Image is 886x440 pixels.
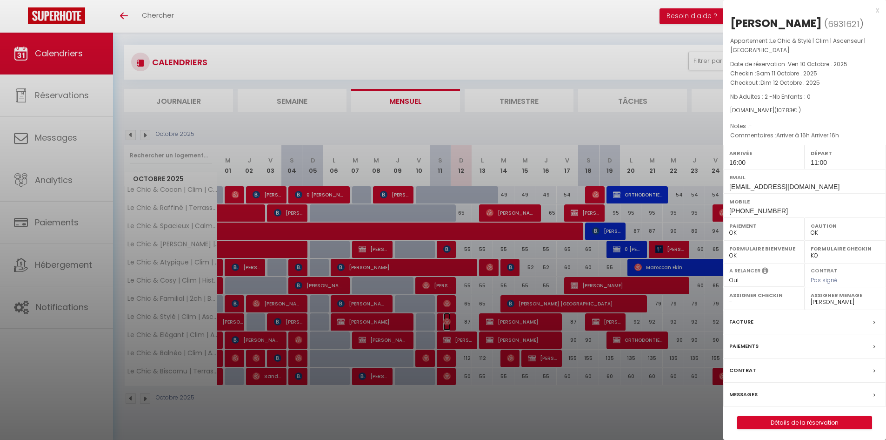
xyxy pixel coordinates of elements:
span: Pas signé [811,276,838,284]
a: Détails de la réservation [738,417,872,429]
label: Messages [729,390,758,399]
label: Facture [729,317,753,327]
span: ( € ) [774,106,801,114]
label: Caution [811,221,880,230]
i: Sélectionner OUI si vous souhaiter envoyer les séquences de messages post-checkout [762,267,768,277]
span: [PHONE_NUMBER] [729,207,788,215]
span: ( ) [824,17,864,30]
label: Assigner Checkin [729,291,799,300]
span: - [749,122,752,130]
div: x [723,5,879,16]
span: Nb Adultes : 2 - [730,93,811,101]
label: Formulaire Bienvenue [729,244,799,253]
span: Sam 11 Octobre . 2025 [756,69,817,77]
div: [PERSON_NAME] [730,16,822,31]
label: Formulaire Checkin [811,244,880,253]
span: Nb Enfants : 0 [773,93,811,101]
label: Départ [811,149,880,158]
label: Mobile [729,197,880,206]
p: Checkin : [730,69,879,78]
p: Appartement : [730,36,879,55]
p: Checkout : [730,78,879,88]
span: [EMAIL_ADDRESS][DOMAIN_NAME] [729,183,839,190]
label: Paiement [729,221,799,230]
span: Ven 10 Octobre . 2025 [788,60,847,68]
span: Dim 12 Octobre . 2025 [760,79,820,87]
label: A relancer [729,267,760,275]
span: Arriver à 16h Arriver 16h [776,131,839,139]
label: Paiements [729,341,759,351]
label: Email [729,173,880,182]
span: 11:00 [811,159,827,166]
label: Assigner Menage [811,291,880,300]
p: Commentaires : [730,131,879,140]
div: [DOMAIN_NAME] [730,106,879,115]
label: Arrivée [729,149,799,158]
p: Notes : [730,122,879,131]
span: Le Chic & Stylé | Clim | Ascenseur | [GEOGRAPHIC_DATA] [730,37,866,54]
span: 6931621 [828,18,859,30]
p: Date de réservation : [730,60,879,69]
span: 107.83 [777,106,793,114]
label: Contrat [729,366,756,375]
label: Contrat [811,267,838,273]
span: 16:00 [729,159,746,166]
